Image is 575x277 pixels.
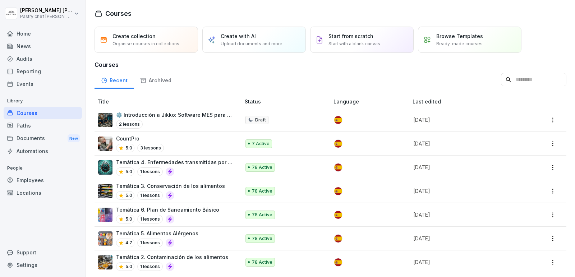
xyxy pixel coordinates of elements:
p: 78 Active [252,212,272,218]
img: nanuqyb3jmpxevmk16xmqivn.png [98,137,112,151]
p: 1 lessons [137,167,163,176]
p: 78 Active [252,188,272,194]
h3: Courses [95,60,566,69]
p: [DATE] [413,258,519,266]
p: 78 Active [252,259,272,266]
p: [DATE] [413,235,519,242]
p: 2 lessons [116,120,143,129]
p: Start from scratch [328,32,373,40]
p: Pastry chef [PERSON_NAME] y Cocina gourmet [20,14,73,19]
a: Settings [4,259,82,271]
p: 78 Active [252,235,272,242]
img: ob1temx17qa248jtpkauy3pv.png [98,184,112,198]
div: New [68,134,80,143]
p: 7 Active [252,140,270,147]
p: [PERSON_NAME] [PERSON_NAME] [20,8,73,14]
img: es.svg [334,187,342,195]
p: 4.7 [125,240,132,246]
a: News [4,40,82,52]
p: ⚙️ Introducción a Jikko: Software MES para Producción [116,111,233,119]
p: [DATE] [413,187,519,195]
img: es.svg [334,140,342,148]
a: Employees [4,174,82,186]
img: es.svg [334,211,342,219]
p: Organise courses in collections [112,41,179,47]
div: Documents [4,132,82,145]
img: ir5hv6zvm3rp7veysq4ywyma.png [98,255,112,269]
a: Courses [4,107,82,119]
img: frq77ysdix3y9as6qvhv4ihg.png [98,160,112,175]
img: mhb727d105t9k4tb0y7eu9rv.png [98,208,112,222]
p: Library [4,95,82,107]
p: [DATE] [413,163,519,171]
a: Archived [134,70,178,89]
p: Status [245,98,331,105]
img: wwf9md3iy1bon5x53p9kcas9.png [98,231,112,246]
p: 5.0 [125,263,132,270]
a: Audits [4,52,82,65]
p: People [4,162,82,174]
img: es.svg [334,235,342,243]
p: Temática 2. Contaminación de los alimentos [116,253,228,261]
img: txp9jo0aqkvplb2936hgnpad.png [98,113,112,127]
a: DocumentsNew [4,132,82,145]
p: 1 lessons [137,239,163,247]
p: [DATE] [413,140,519,147]
a: Paths [4,119,82,132]
p: Create collection [112,32,156,40]
p: Last edited [413,98,527,105]
p: Temática 5. Alimentos Alérgenos [116,230,198,237]
h1: Courses [105,9,132,18]
p: 1 lessons [137,191,163,200]
p: Language [333,98,410,105]
a: Home [4,27,82,40]
p: CountPro [116,135,164,142]
p: 78 Active [252,164,272,171]
p: 5.0 [125,216,132,222]
p: Temática 3. Conservación de los alimentos [116,182,225,190]
p: Create with AI [221,32,256,40]
img: es.svg [334,258,342,266]
p: Upload documents and more [221,41,282,47]
p: [DATE] [413,116,519,124]
p: Ready-made courses [436,41,483,47]
p: Draft [255,117,266,123]
p: Temática 6. Plan de Saneamiento Básico [116,206,219,213]
p: 1 lessons [137,262,163,271]
p: Start with a blank canvas [328,41,380,47]
p: 5.0 [125,168,132,175]
div: Support [4,246,82,259]
a: Locations [4,186,82,199]
p: 3 lessons [137,144,164,152]
a: Events [4,78,82,90]
a: Reporting [4,65,82,78]
p: [DATE] [413,211,519,218]
p: 1 lessons [137,215,163,223]
p: 5.0 [125,145,132,151]
p: 5.0 [125,192,132,199]
a: Automations [4,145,82,157]
img: es.svg [334,163,342,171]
img: es.svg [334,116,342,124]
a: Recent [95,70,134,89]
p: Temática 4. Enfermedades transmitidas por alimentos ETA'S [116,158,233,166]
p: Browse Templates [436,32,483,40]
p: Title [97,98,242,105]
